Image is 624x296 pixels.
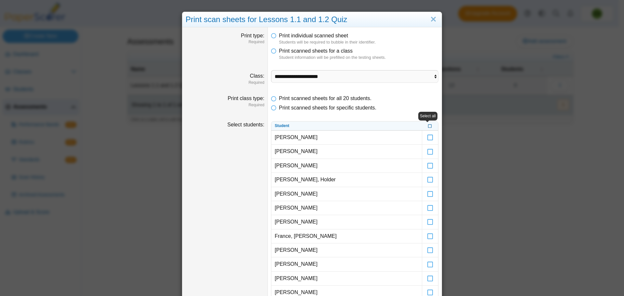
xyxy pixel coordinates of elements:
td: [PERSON_NAME] [271,272,422,286]
td: [PERSON_NAME] [271,145,422,159]
td: [PERSON_NAME] [271,243,422,257]
label: Print type [241,33,264,38]
span: Print scanned sheets for specific students. [279,105,376,110]
span: Print scanned sheets for a class [279,48,353,54]
dfn: Student information will be prefilled on the testing sheets. [279,55,438,60]
span: Print scanned sheets for all 20 students. [279,96,371,101]
td: [PERSON_NAME] [271,201,422,215]
td: [PERSON_NAME] [271,187,422,201]
a: Close [428,14,438,25]
td: [PERSON_NAME] [271,159,422,173]
div: Select all [418,112,437,121]
label: Class [250,73,264,79]
td: [PERSON_NAME] [271,257,422,271]
dfn: Students will be required to bubble in their identifier. [279,39,438,45]
span: Print individual scanned sheet [279,33,348,38]
dfn: Required [186,80,264,85]
div: Print scan sheets for Lessons 1.1 and 1.2 Quiz [182,12,442,27]
label: Select students [227,122,264,127]
label: Print class type [227,96,264,101]
dfn: Required [186,39,264,45]
td: [PERSON_NAME] [271,131,422,145]
th: Student [271,122,422,131]
td: France, [PERSON_NAME] [271,229,422,243]
dfn: Required [186,102,264,108]
td: [PERSON_NAME], Holder [271,173,422,187]
td: [PERSON_NAME] [271,215,422,229]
